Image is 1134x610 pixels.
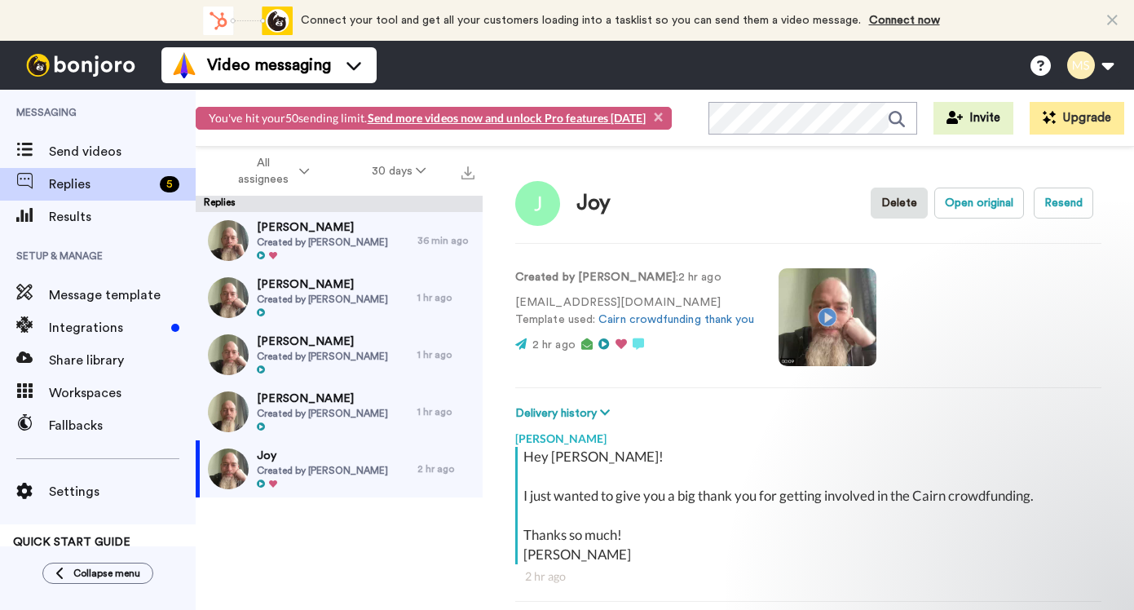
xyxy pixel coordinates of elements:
[515,181,560,226] img: Image of Joy
[257,236,388,249] span: Created by [PERSON_NAME]
[417,405,474,418] div: 1 hr ago
[49,207,196,227] span: Results
[203,7,293,35] div: animation
[171,52,197,78] img: vm-color.svg
[208,391,249,432] img: eb136fd1-4d02-4cd0-9b2c-53e1f666e8d1-thumb.jpg
[49,175,153,194] span: Replies
[461,166,474,179] img: export.svg
[196,326,483,383] a: [PERSON_NAME]Created by [PERSON_NAME]1 hr ago
[196,269,483,326] a: [PERSON_NAME]Created by [PERSON_NAME]1 hr ago
[42,563,153,584] button: Collapse menu
[532,339,576,351] span: 2 hr ago
[257,448,388,464] span: Joy
[515,272,676,283] strong: Created by [PERSON_NAME]
[209,111,646,125] span: You've hit your 50 sending limit.
[257,407,388,420] span: Created by [PERSON_NAME]
[417,462,474,475] div: 2 hr ago
[49,318,165,338] span: Integrations
[576,192,611,215] div: Joy
[598,314,754,325] a: Cairn crowdfunding thank you
[368,111,646,125] a: Send more videos now and unlock Pro features [DATE]
[257,293,388,306] span: Created by [PERSON_NAME]
[933,102,1013,135] button: Invite
[257,334,388,350] span: [PERSON_NAME]
[417,348,474,361] div: 1 hr ago
[199,148,341,194] button: All assignees
[196,212,483,269] a: [PERSON_NAME]Created by [PERSON_NAME]36 min ago
[208,449,249,489] img: 13075c25-ba53-4fd6-8ad4-467cf5be27ee-thumb.jpg
[49,142,196,161] span: Send videos
[515,404,615,422] button: Delivery history
[257,219,388,236] span: [PERSON_NAME]
[73,567,140,580] span: Collapse menu
[417,234,474,247] div: 36 min ago
[49,351,196,370] span: Share library
[49,285,196,305] span: Message template
[13,537,130,548] span: QUICK START GUIDE
[257,464,388,477] span: Created by [PERSON_NAME]
[523,447,1097,564] div: Hey [PERSON_NAME]! I just wanted to give you a big thank you for getting involved in the Cairn cr...
[1030,102,1124,135] button: Upgrade
[49,416,196,435] span: Fallbacks
[207,54,331,77] span: Video messaging
[301,15,861,26] span: Connect your tool and get all your customers loading into a tasklist so you can send them a video...
[208,220,249,261] img: 51263122-0699-481a-9ea2-ff983665bea9-thumb.jpg
[515,294,754,329] p: [EMAIL_ADDRESS][DOMAIN_NAME] Template used:
[869,15,940,26] a: Connect now
[196,440,483,497] a: JoyCreated by [PERSON_NAME]2 hr ago
[257,391,388,407] span: [PERSON_NAME]
[1034,188,1093,219] button: Resend
[196,383,483,440] a: [PERSON_NAME]Created by [PERSON_NAME]1 hr ago
[160,176,179,192] div: 5
[934,188,1024,219] button: Open original
[515,422,1101,447] div: [PERSON_NAME]
[208,277,249,318] img: 70e4b0a1-3ec1-422e-b1b2-b16f3343dadd-thumb.jpg
[230,155,296,188] span: All assignees
[654,108,663,126] button: Close
[257,276,388,293] span: [PERSON_NAME]
[417,291,474,304] div: 1 hr ago
[341,157,457,186] button: 30 days
[196,196,483,212] div: Replies
[871,188,928,219] button: Delete
[525,568,1092,585] div: 2 hr ago
[208,334,249,375] img: 3e30e385-2bac-4753-bf88-b43e447bbb9e-thumb.jpg
[49,482,196,502] span: Settings
[457,159,479,183] button: Export all results that match these filters now.
[515,269,754,286] p: : 2 hr ago
[20,54,142,77] img: bj-logo-header-white.svg
[257,350,388,363] span: Created by [PERSON_NAME]
[654,108,663,126] span: ×
[49,383,196,403] span: Workspaces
